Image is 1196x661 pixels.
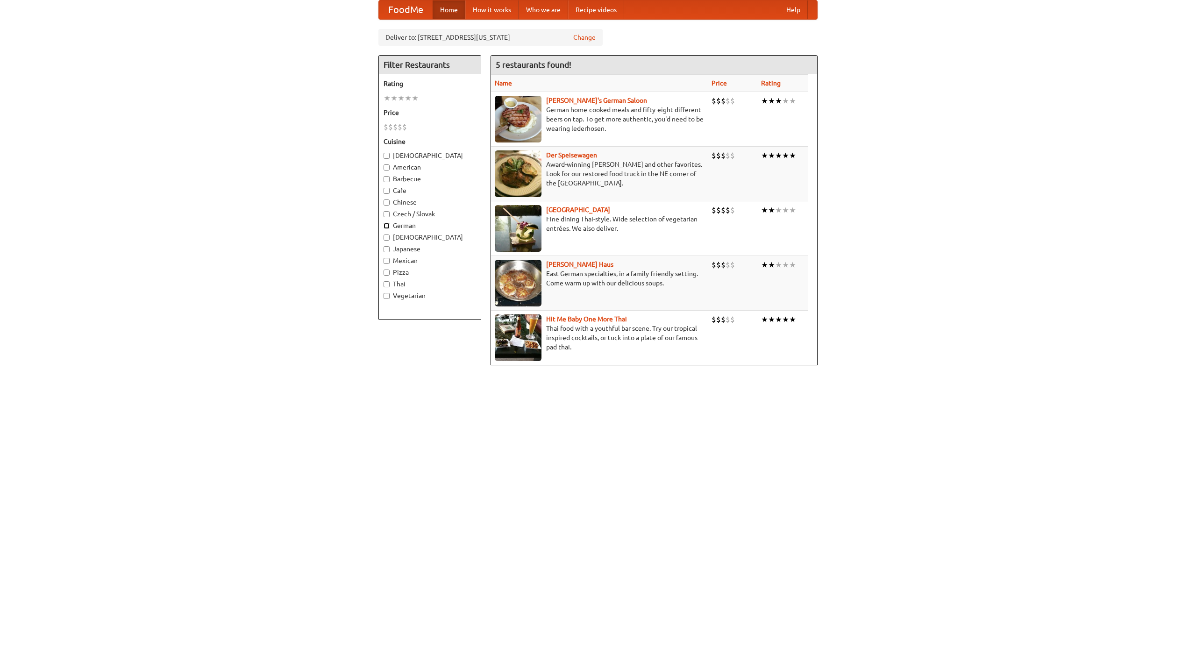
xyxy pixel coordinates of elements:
h5: Cuisine [384,137,476,146]
li: ★ [775,96,782,106]
label: Vegetarian [384,291,476,300]
img: kohlhaus.jpg [495,260,541,306]
li: ★ [789,205,796,215]
a: Who we are [519,0,568,19]
img: babythai.jpg [495,314,541,361]
input: Vegetarian [384,293,390,299]
input: Barbecue [384,176,390,182]
label: Chinese [384,198,476,207]
label: Czech / Slovak [384,209,476,219]
li: $ [730,150,735,161]
li: ★ [782,314,789,325]
li: ★ [782,96,789,106]
a: Hit Me Baby One More Thai [546,315,627,323]
li: ★ [782,150,789,161]
li: $ [712,314,716,325]
a: Recipe videos [568,0,624,19]
label: [DEMOGRAPHIC_DATA] [384,151,476,160]
li: ★ [775,260,782,270]
img: satay.jpg [495,205,541,252]
li: $ [712,205,716,215]
li: $ [726,96,730,106]
li: ★ [405,93,412,103]
li: $ [384,122,388,132]
li: $ [712,260,716,270]
li: ★ [768,260,775,270]
li: $ [716,96,721,106]
li: $ [726,150,730,161]
li: $ [712,96,716,106]
a: How it works [465,0,519,19]
a: Name [495,79,512,87]
ng-pluralize: 5 restaurants found! [496,60,571,69]
li: $ [726,260,730,270]
li: $ [730,260,735,270]
li: ★ [789,260,796,270]
li: $ [721,96,726,106]
input: [DEMOGRAPHIC_DATA] [384,235,390,241]
input: Mexican [384,258,390,264]
label: Cafe [384,186,476,195]
li: $ [716,205,721,215]
a: Change [573,33,596,42]
a: [PERSON_NAME] Haus [546,261,613,268]
h4: Filter Restaurants [379,56,481,74]
input: Chinese [384,199,390,206]
li: ★ [782,205,789,215]
li: $ [402,122,407,132]
label: Thai [384,279,476,289]
li: $ [716,314,721,325]
li: ★ [775,205,782,215]
input: Thai [384,281,390,287]
li: ★ [789,150,796,161]
label: Japanese [384,244,476,254]
li: ★ [398,93,405,103]
li: $ [726,205,730,215]
li: ★ [775,150,782,161]
li: $ [721,150,726,161]
input: Cafe [384,188,390,194]
li: $ [730,205,735,215]
h5: Rating [384,79,476,88]
a: Rating [761,79,781,87]
li: ★ [761,96,768,106]
a: [GEOGRAPHIC_DATA] [546,206,610,213]
a: Price [712,79,727,87]
li: ★ [768,96,775,106]
a: Home [433,0,465,19]
li: $ [730,314,735,325]
p: German home-cooked meals and fifty-eight different beers on tap. To get more authentic, you'd nee... [495,105,704,133]
a: Der Speisewagen [546,151,597,159]
p: Award-winning [PERSON_NAME] and other favorites. Look for our restored food truck in the NE corne... [495,160,704,188]
p: Thai food with a youthful bar scene. Try our tropical inspired cocktails, or tuck into a plate of... [495,324,704,352]
input: [DEMOGRAPHIC_DATA] [384,153,390,159]
img: speisewagen.jpg [495,150,541,197]
li: ★ [789,96,796,106]
li: ★ [768,314,775,325]
label: German [384,221,476,230]
h5: Price [384,108,476,117]
li: $ [721,314,726,325]
label: American [384,163,476,172]
input: Pizza [384,270,390,276]
li: ★ [761,150,768,161]
li: $ [716,150,721,161]
img: esthers.jpg [495,96,541,142]
li: ★ [761,314,768,325]
li: ★ [761,205,768,215]
a: [PERSON_NAME]'s German Saloon [546,97,647,104]
li: $ [716,260,721,270]
label: Mexican [384,256,476,265]
li: ★ [384,93,391,103]
input: Japanese [384,246,390,252]
li: $ [726,314,730,325]
label: Pizza [384,268,476,277]
li: $ [712,150,716,161]
label: [DEMOGRAPHIC_DATA] [384,233,476,242]
li: $ [721,260,726,270]
li: $ [730,96,735,106]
